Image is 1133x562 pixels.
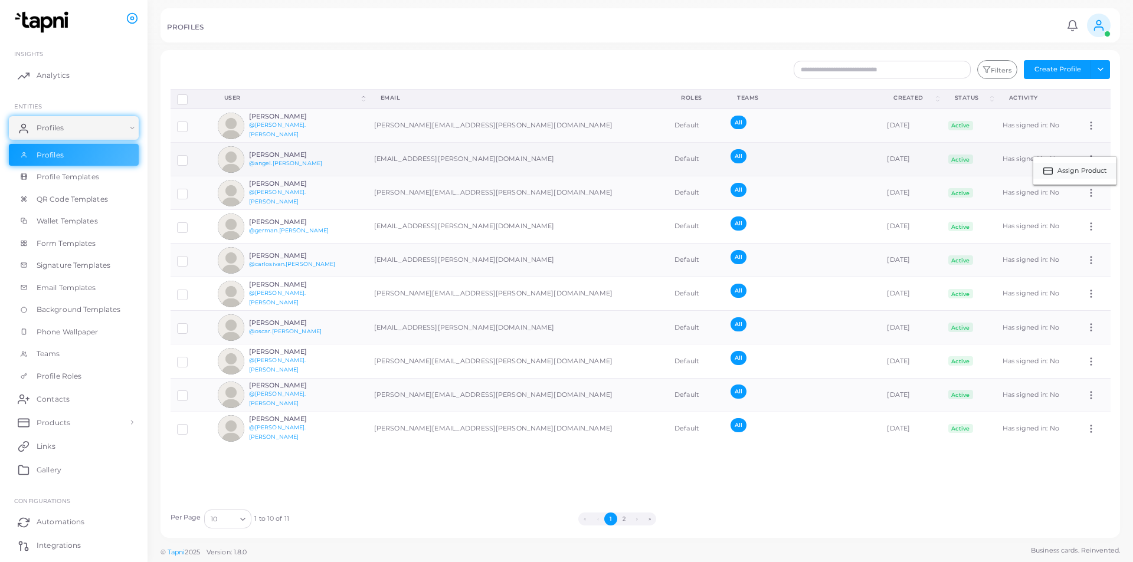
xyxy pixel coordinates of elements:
[9,232,139,255] a: Form Templates
[37,465,61,475] span: Gallery
[1003,121,1059,129] span: Has signed in: No
[1057,166,1107,176] span: Assign Product
[368,109,668,143] td: [PERSON_NAME][EMAIL_ADDRESS][PERSON_NAME][DOMAIN_NAME]
[1024,60,1091,79] button: Create Profile
[37,194,108,205] span: QR Code Templates
[37,327,99,337] span: Phone Wallpaper
[37,150,64,160] span: Profiles
[668,244,724,277] td: Default
[668,210,724,244] td: Default
[368,244,668,277] td: [EMAIL_ADDRESS][PERSON_NAME][DOMAIN_NAME]
[37,540,81,551] span: Integrations
[249,189,306,205] a: @[PERSON_NAME].[PERSON_NAME]
[249,348,336,356] h6: [PERSON_NAME]
[9,458,139,481] a: Gallery
[37,70,70,81] span: Analytics
[381,94,655,102] div: Email
[630,512,643,525] button: Go to next page
[9,387,139,410] a: Contacts
[731,250,746,264] span: All
[880,344,941,378] td: [DATE]
[9,534,139,557] a: Integrations
[9,410,139,434] a: Products
[37,172,99,182] span: Profile Templates
[218,146,244,173] img: avatar
[14,497,70,504] span: Configurations
[955,94,988,102] div: Status
[668,378,724,412] td: Default
[14,50,43,57] span: INSIGHTS
[880,412,941,445] td: [DATE]
[880,210,941,244] td: [DATE]
[37,123,64,133] span: Profiles
[249,319,336,327] h6: [PERSON_NAME]
[737,94,867,102] div: Teams
[668,344,724,378] td: Default
[880,244,941,277] td: [DATE]
[289,512,946,525] ul: Pagination
[249,390,306,406] a: @[PERSON_NAME].[PERSON_NAME]
[948,390,973,399] span: Active
[249,290,306,305] a: @[PERSON_NAME].[PERSON_NAME]
[948,155,973,164] span: Active
[9,188,139,211] a: QR Code Templates
[731,418,746,432] span: All
[368,311,668,344] td: [EMAIL_ADDRESS][PERSON_NAME][DOMAIN_NAME]
[731,116,746,129] span: All
[1031,545,1120,556] span: Business cards. Reinvented.
[368,277,668,311] td: [PERSON_NAME][EMAIL_ADDRESS][PERSON_NAME][DOMAIN_NAME]
[948,424,973,433] span: Active
[880,378,941,412] td: [DATE]
[207,548,247,556] span: Version: 1.8.0
[37,282,96,293] span: Email Templates
[731,317,746,331] span: All
[1079,89,1111,109] th: Action
[249,382,336,389] h6: [PERSON_NAME]
[254,514,289,524] span: 1 to 10 of 11
[168,548,185,556] a: Tapni
[668,143,724,176] td: Default
[643,512,656,525] button: Go to last page
[368,176,668,210] td: [PERSON_NAME][EMAIL_ADDRESS][PERSON_NAME][DOMAIN_NAME]
[681,94,711,102] div: Roles
[249,180,336,188] h6: [PERSON_NAME]
[668,277,724,311] td: Default
[218,382,244,408] img: avatar
[1003,222,1059,230] span: Has signed in: No
[977,60,1017,79] button: Filters
[249,424,306,440] a: @[PERSON_NAME].[PERSON_NAME]
[1003,390,1059,399] span: Has signed in: No
[668,109,724,143] td: Default
[668,412,724,445] td: Default
[185,547,199,557] span: 2025
[14,103,42,110] span: ENTITIES
[37,517,84,527] span: Automations
[948,188,973,198] span: Active
[731,384,746,398] span: All
[218,415,244,442] img: avatar
[37,371,81,382] span: Profile Roles
[249,151,336,159] h6: [PERSON_NAME]
[604,512,617,525] button: Go to page 1
[731,216,746,230] span: All
[249,328,322,334] a: @oscar.[PERSON_NAME]
[37,349,60,359] span: Teams
[167,23,204,31] h5: PROFILES
[617,512,630,525] button: Go to page 2
[224,94,359,102] div: User
[893,94,933,102] div: Created
[249,357,306,373] a: @[PERSON_NAME].[PERSON_NAME]
[731,149,746,163] span: All
[731,183,746,196] span: All
[1003,424,1059,432] span: Has signed in: No
[9,343,139,365] a: Teams
[368,378,668,412] td: [PERSON_NAME][EMAIL_ADDRESS][PERSON_NAME][DOMAIN_NAME]
[9,321,139,343] a: Phone Wallpaper
[37,238,96,249] span: Form Templates
[880,277,941,311] td: [DATE]
[218,247,244,274] img: avatar
[9,144,139,166] a: Profiles
[368,412,668,445] td: [PERSON_NAME][EMAIL_ADDRESS][PERSON_NAME][DOMAIN_NAME]
[249,160,322,166] a: @angel.[PERSON_NAME]
[731,284,746,297] span: All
